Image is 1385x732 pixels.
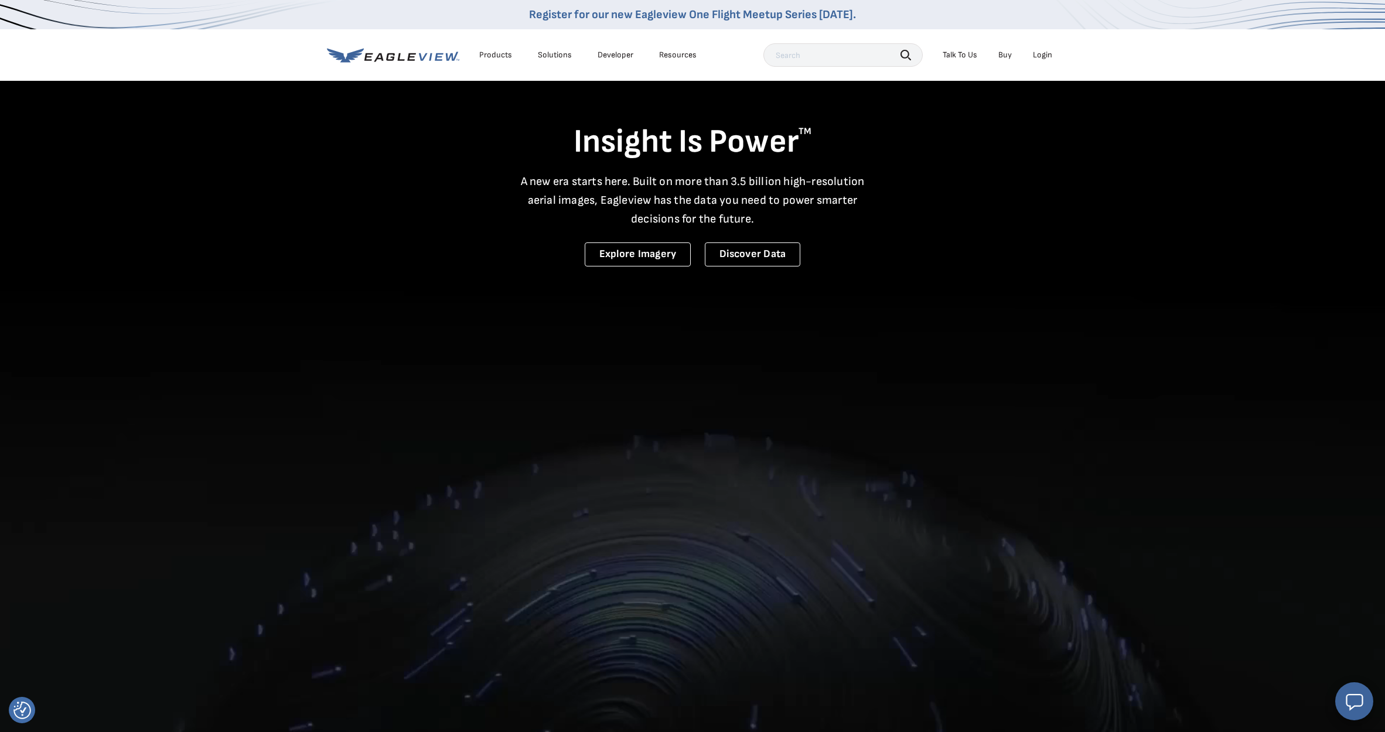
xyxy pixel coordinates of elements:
[538,50,572,60] div: Solutions
[799,126,811,137] sup: TM
[943,50,977,60] div: Talk To Us
[13,702,31,719] button: Consent Preferences
[529,8,856,22] a: Register for our new Eagleview One Flight Meetup Series [DATE].
[513,172,872,228] p: A new era starts here. Built on more than 3.5 billion high-resolution aerial images, Eagleview ha...
[659,50,697,60] div: Resources
[598,50,633,60] a: Developer
[1033,50,1052,60] div: Login
[998,50,1012,60] a: Buy
[13,702,31,719] img: Revisit consent button
[327,122,1058,163] h1: Insight Is Power
[705,242,800,266] a: Discover Data
[585,242,691,266] a: Explore Imagery
[479,50,512,60] div: Products
[1335,682,1373,720] button: Open chat window
[763,43,923,67] input: Search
